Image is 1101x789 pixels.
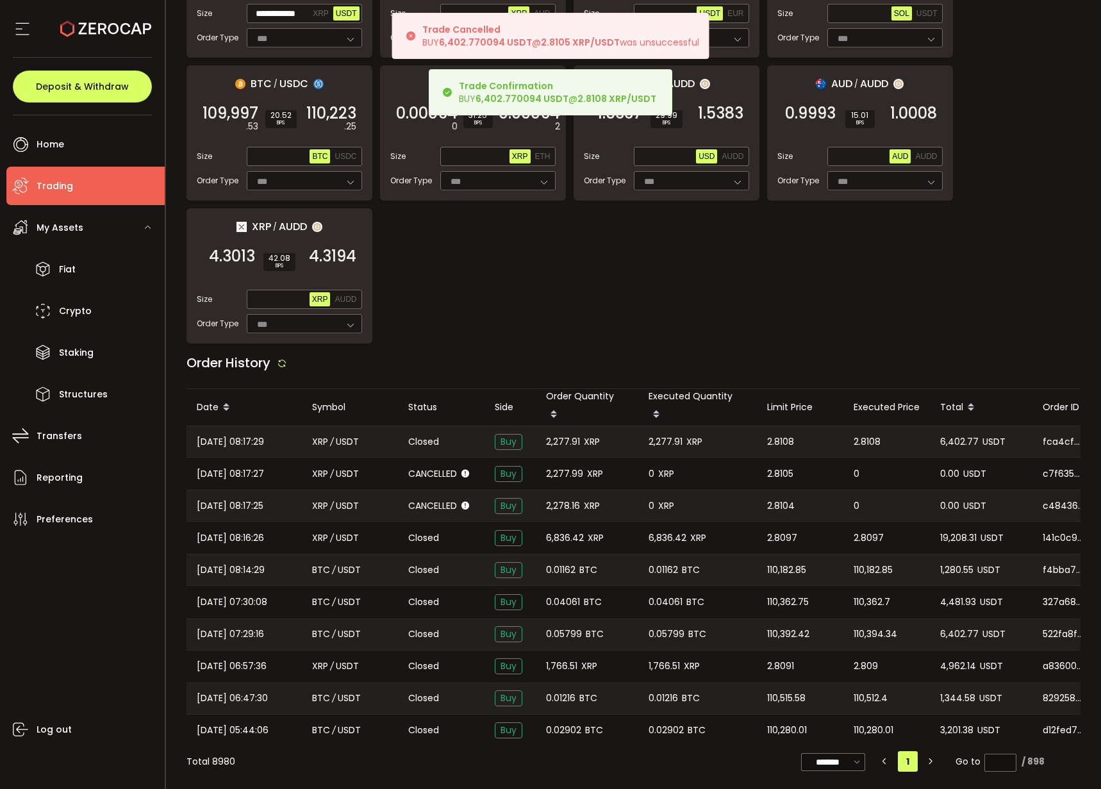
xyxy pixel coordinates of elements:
[408,467,457,481] span: Cancelled
[725,6,746,21] button: EUR
[584,499,600,513] span: XRP
[546,467,583,481] span: 2,277.99
[495,594,522,610] span: Buy
[854,531,884,545] span: 2.8097
[338,691,361,706] span: USDT
[439,36,532,49] b: 6,402.770094 USDT
[1043,531,1084,545] span: 141c0c99-7a2e-4072-bb91-c2e8dd782353
[197,151,212,162] span: Size
[312,467,328,481] span: XRP
[588,531,604,545] span: XRP
[767,531,797,545] span: 2.8097
[330,659,334,674] em: /
[546,659,577,674] span: 1,766.51
[312,435,328,449] span: XRP
[656,119,677,127] i: BPS
[309,250,356,263] span: 4.3194
[468,112,488,119] span: 31.25
[585,723,603,738] span: BTC
[688,627,706,642] span: BTC
[336,531,359,545] span: USDT
[963,499,986,513] span: USDT
[850,119,870,127] i: BPS
[508,6,529,21] button: XRP
[390,175,432,187] span: Order Type
[649,499,654,513] span: 0
[981,531,1004,545] span: USDT
[452,120,458,133] em: 0
[499,107,560,120] span: 0.00064
[332,627,336,642] em: /
[699,152,715,161] span: USD
[531,6,552,21] button: AUD
[767,659,794,674] span: 2.8091
[682,691,700,706] span: BTC
[509,149,531,163] button: XRP
[785,107,836,120] span: 0.9993
[597,107,642,120] span: 1.5337
[37,469,83,487] span: Reporting
[1043,595,1084,609] span: 327a6880-08d3-44cc-9a89-036b855131b7
[649,691,678,706] span: 0.01216
[336,9,357,18] span: USDT
[335,295,356,304] span: AUDD
[854,691,888,706] span: 110,512.4
[546,627,582,642] span: 0.05799
[940,531,977,545] span: 19,208.31
[940,659,976,674] span: 4,962.14
[854,435,881,449] span: 2.8108
[930,397,1032,419] div: Total
[332,691,336,706] em: /
[686,595,704,610] span: BTC
[252,219,271,235] span: XRP
[37,510,93,529] span: Preferences
[534,9,550,18] span: AUD
[1043,499,1084,513] span: c4843629-1cfa-4cae-842c-8c86b079bb17
[197,627,264,642] span: [DATE] 07:29:16
[690,531,706,545] span: XRP
[312,723,330,738] span: BTC
[722,152,743,161] span: AUDD
[197,435,264,449] span: [DATE] 08:17:29
[186,755,235,768] div: Total 8980
[197,563,265,577] span: [DATE] 08:14:29
[37,219,83,237] span: My Assets
[197,294,212,305] span: Size
[312,152,327,161] span: BTC
[333,6,360,21] button: USDT
[698,107,743,120] span: 1.5383
[916,9,938,18] span: USDT
[390,8,406,19] span: Size
[302,400,398,415] div: Symbol
[59,385,108,404] span: Structures
[649,723,684,738] span: 0.02902
[197,691,268,706] span: [DATE] 06:47:30
[495,658,522,674] span: Buy
[940,691,975,706] span: 1,344.58
[197,531,264,545] span: [DATE] 08:16:26
[197,595,267,610] span: [DATE] 07:30:08
[649,467,654,481] span: 0
[396,107,458,120] span: 0.00064
[767,691,806,706] span: 110,515.58
[197,8,212,19] span: Size
[854,595,890,610] span: 110,362.7
[584,151,599,162] span: Size
[963,467,986,481] span: USDT
[330,499,334,513] em: /
[495,722,522,738] span: Buy
[338,723,361,738] span: USDT
[682,563,700,577] span: BTC
[312,295,328,304] span: XRP
[390,151,406,162] span: Size
[236,222,247,232] img: xrp_portfolio.png
[197,499,263,513] span: [DATE] 08:17:25
[577,92,656,105] b: 2.8108 XRP/USDT
[209,250,255,263] span: 4.3013
[495,530,522,546] span: Buy
[408,563,439,577] span: Closed
[312,627,330,642] span: BTC
[546,563,575,577] span: 0.01162
[541,36,620,49] b: 2.8105 XRP/USDT
[235,79,245,89] img: btc_portfolio.svg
